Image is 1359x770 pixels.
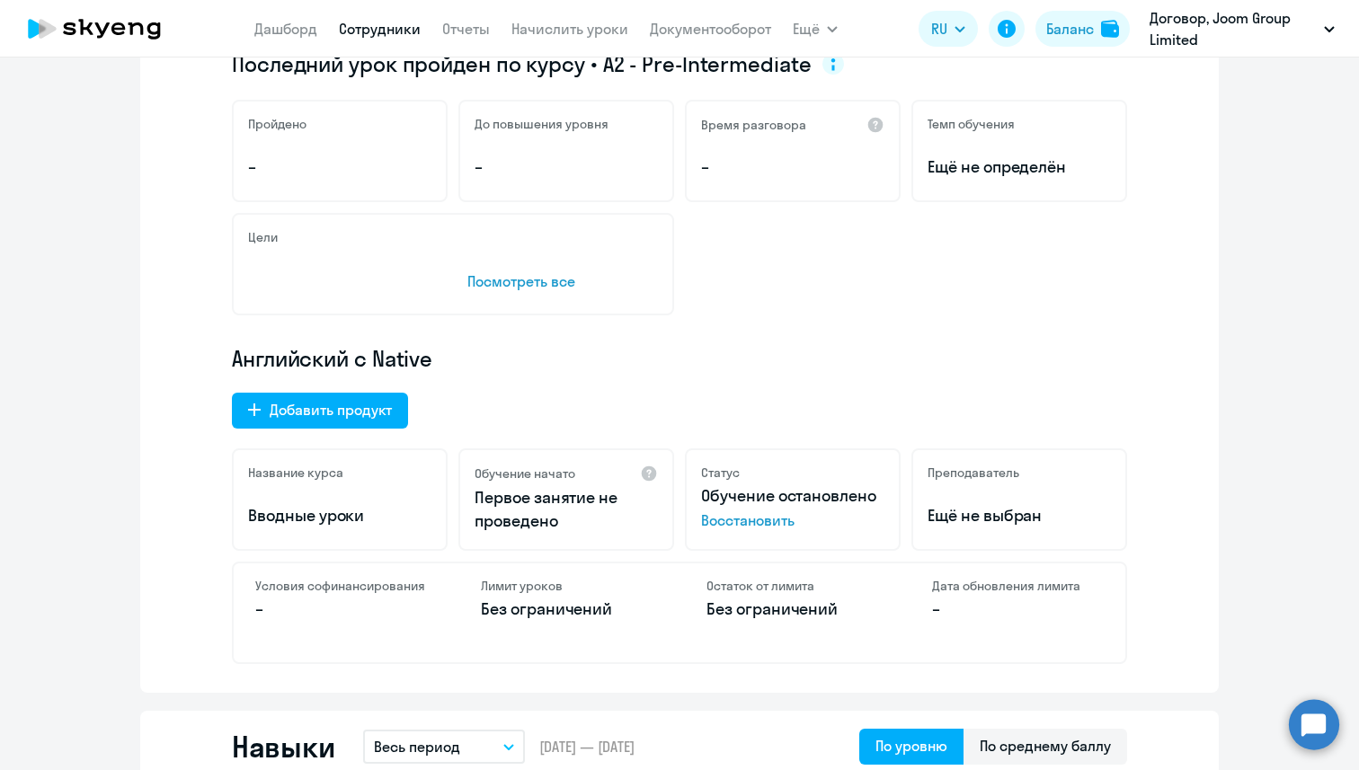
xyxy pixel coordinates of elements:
p: – [248,155,431,179]
h5: Название курса [248,465,343,481]
button: Ещё [793,11,838,47]
p: Весь период [374,736,460,757]
button: Договор, Joom Group Limited [1141,7,1344,50]
p: – [701,155,884,179]
h4: Условия софинансирования [255,578,427,594]
h5: До повышения уровня [475,116,608,132]
button: Балансbalance [1035,11,1130,47]
h4: Дата обновления лимита [932,578,1104,594]
div: По уровню [875,735,947,757]
p: Без ограничений [706,597,878,621]
button: Добавить продукт [232,393,408,429]
div: Добавить продукт [270,399,392,420]
h4: Остаток от лимита [706,578,878,594]
p: – [475,155,658,179]
div: Баланс [1046,18,1094,40]
a: Отчеты [442,20,490,38]
button: RU [919,11,978,47]
h5: Статус [701,465,740,481]
h5: Преподаватель [928,465,1019,481]
h4: Лимит уроков [481,578,653,594]
h5: Время разговора [701,117,806,133]
h2: Навыки [232,729,334,765]
span: Последний урок пройден по курсу • A2 - Pre-Intermediate [232,49,812,78]
button: Весь период [363,730,525,764]
span: Ещё не определён [928,155,1111,179]
p: Договор, Joom Group Limited [1150,7,1317,50]
span: Обучение остановлено [701,485,876,506]
p: – [932,597,1104,621]
p: – [255,597,427,621]
a: Начислить уроки [511,20,628,38]
span: Ещё [793,18,820,40]
a: Сотрудники [339,20,421,38]
div: По среднему баллу [980,735,1111,757]
p: Ещё не выбран [928,504,1111,527]
a: Документооборот [650,20,771,38]
span: Английский с Native [232,344,432,373]
span: RU [931,18,947,40]
a: Дашборд [254,20,317,38]
p: Посмотреть все [467,270,658,292]
p: Первое занятие не проведено [475,486,658,533]
h5: Обучение начато [475,465,575,482]
span: [DATE] — [DATE] [539,737,635,757]
h5: Пройдено [248,116,306,132]
span: Восстановить [701,509,884,531]
h5: Цели [248,229,278,245]
p: Вводные уроки [248,504,431,527]
p: Без ограничений [481,597,653,621]
h5: Темп обучения [928,116,1015,132]
img: balance [1101,20,1119,38]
